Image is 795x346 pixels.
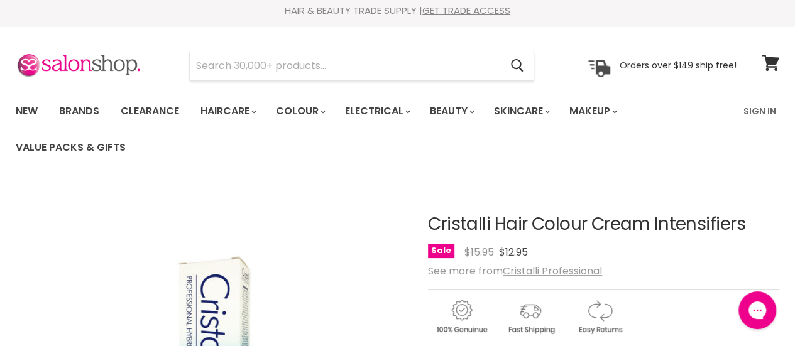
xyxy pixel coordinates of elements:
[422,4,510,17] a: GET TRADE ACCESS
[111,98,189,124] a: Clearance
[428,244,454,258] span: Sale
[736,98,784,124] a: Sign In
[189,51,534,81] form: Product
[6,134,135,161] a: Value Packs & Gifts
[428,215,779,234] h1: Cristalli Hair Colour Cream Intensifiers
[6,98,47,124] a: New
[6,93,736,166] ul: Main menu
[503,264,602,278] a: Cristalli Professional
[190,51,500,80] input: Search
[428,264,602,278] span: See more from
[566,298,633,336] img: returns.gif
[336,98,418,124] a: Electrical
[560,98,625,124] a: Makeup
[497,298,564,336] img: shipping.gif
[732,287,782,333] iframe: Gorgias live chat messenger
[499,245,528,259] span: $12.95
[266,98,333,124] a: Colour
[620,60,737,71] p: Orders over $149 ship free!
[464,245,494,259] span: $15.95
[50,98,109,124] a: Brands
[428,298,495,336] img: genuine.gif
[485,98,557,124] a: Skincare
[191,98,264,124] a: Haircare
[420,98,482,124] a: Beauty
[500,51,534,80] button: Search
